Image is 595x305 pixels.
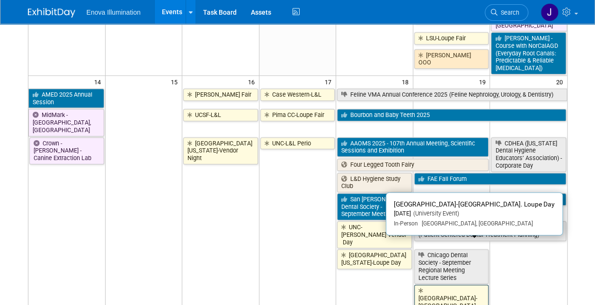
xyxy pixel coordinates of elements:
[260,89,335,101] a: Case Western-L&L
[337,89,567,101] a: Feline VMA Annual Conference 2025 (Feline Nephrology, Urology, & Dentistry)
[183,137,258,164] a: [GEOGRAPHIC_DATA][US_STATE]-Vendor Night
[394,200,555,208] span: [GEOGRAPHIC_DATA]-[GEOGRAPHIC_DATA]. Loupe Day
[28,109,104,136] a: MidMark - [GEOGRAPHIC_DATA], [GEOGRAPHIC_DATA]
[491,137,566,172] a: CDHEA ([US_STATE] Dental Hygiene Educators’ Association) - Corporate Day
[478,76,489,88] span: 19
[411,210,459,217] span: (University Event)
[337,159,488,171] a: Four Legged Tooth Fairy
[29,137,104,164] a: Crown - [PERSON_NAME] - Canine Extraction Lab
[491,32,566,74] a: [PERSON_NAME] - Course with NorCalAGD (Everyday Root Canals: Predictable & Reliable [MEDICAL_DATA])
[337,221,412,248] a: UNC-[PERSON_NAME] Vendor Day
[541,3,559,21] img: JeffD Dyll
[401,76,413,88] span: 18
[555,76,567,88] span: 20
[28,8,75,18] img: ExhibitDay
[414,49,489,69] a: [PERSON_NAME] OOO
[28,89,104,108] a: AMED 2025 Annual Session
[485,4,528,21] a: Search
[337,109,566,121] a: Bourbon and Baby Teeth 2025
[337,193,412,220] a: San [PERSON_NAME] Dental Society - September Meeting
[247,76,259,88] span: 16
[260,137,335,150] a: UNC-L&L Perio
[324,76,336,88] span: 17
[497,9,519,16] span: Search
[337,173,412,192] a: L&D Hygiene Study Club
[337,137,488,157] a: AAOMS 2025 - 107th Annual Meeting, Scientific Sessions and Exhibition
[183,89,258,101] a: [PERSON_NAME] Fair
[183,109,258,121] a: UCSF-L&L
[260,109,335,121] a: Pima CC-Loupe Fair
[414,32,489,45] a: LSU-Loupe Fair
[93,76,105,88] span: 14
[414,249,489,284] a: Chicago Dental Society - September Regional Meeting Lecture Series
[337,249,412,269] a: [GEOGRAPHIC_DATA][US_STATE]-Loupe Day
[394,210,555,218] div: [DATE]
[394,220,418,227] span: In-Person
[418,220,533,227] span: [GEOGRAPHIC_DATA], [GEOGRAPHIC_DATA]
[414,173,566,185] a: FAE Fall Forum
[170,76,182,88] span: 15
[87,9,141,16] span: Enova Illumination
